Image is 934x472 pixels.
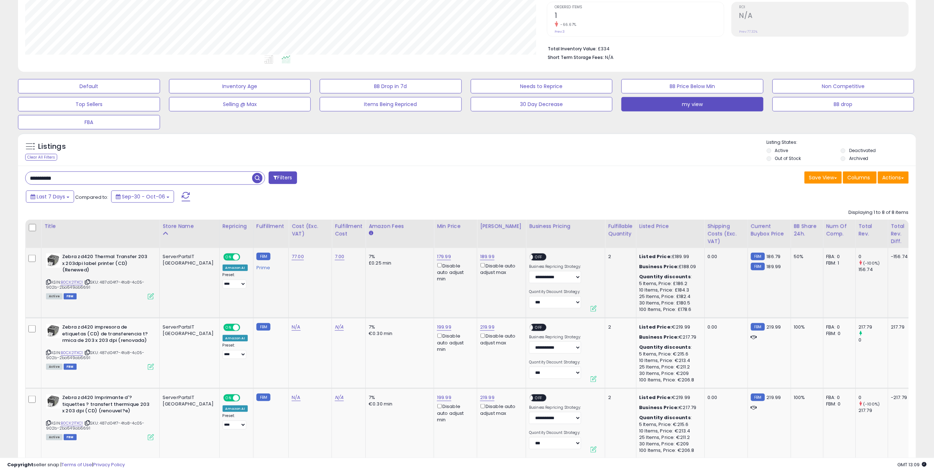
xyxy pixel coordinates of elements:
[864,401,880,407] small: (-100%)
[320,97,462,111] button: Items Being Repriced
[859,337,888,343] div: 0
[369,324,428,330] div: 7%
[898,461,927,468] span: 2025-10-14 13:09 GMT
[44,223,156,230] div: Title
[639,447,699,454] div: 100 Items, Price: €206.8
[608,394,630,401] div: 2
[558,22,577,27] small: -66.67%
[18,115,160,129] button: FBA
[639,334,679,340] b: Business Price:
[767,324,781,330] span: 219.99
[794,324,818,330] div: 100%
[859,253,888,260] div: 0
[335,253,345,260] a: 7.00
[849,155,869,161] label: Archived
[708,324,742,330] div: 0.00
[256,262,283,271] div: Prime
[64,434,77,440] span: FBM
[480,262,520,276] div: Disable auto adjust max
[639,428,699,434] div: 10 Items, Price: €213.4
[859,223,885,238] div: Total Rev.
[37,193,65,200] span: Last 7 Days
[639,306,699,313] div: 100 Items, Price: £178.6
[292,253,304,260] a: 77.00
[64,293,77,299] span: FBM
[335,223,363,238] div: Fulfillment Cost
[639,364,699,370] div: 25 Items, Price: €211.2
[639,253,672,260] b: Listed Price:
[639,404,679,411] b: Business Price:
[555,12,724,21] h2: 1
[320,79,462,93] button: BB Drop in 7d
[256,223,286,230] div: Fulfillment
[639,334,699,340] div: €217.79
[7,461,33,468] strong: Copyright
[369,260,428,266] div: £0.25 min
[369,253,428,260] div: 7%
[891,394,908,401] div: -217.79
[639,344,691,350] b: Quantity discounts
[529,223,602,230] div: Business Pricing
[46,253,60,268] img: 419Q7X4JawL._SL40_.jpg
[163,253,214,266] div: ServerPartsIT [GEOGRAPHIC_DATA]
[93,461,125,468] a: Privacy Policy
[639,264,699,270] div: £188.09
[608,324,630,330] div: 2
[639,287,699,293] div: 10 Items, Price: £184.3
[239,325,250,331] span: OFF
[767,394,781,401] span: 219.99
[75,194,108,201] span: Compared to:
[751,223,788,238] div: Current Buybox Price
[826,401,850,407] div: FBM: 0
[843,171,877,184] button: Columns
[46,394,154,440] div: ASIN:
[169,97,311,111] button: Selling @ Max
[62,324,150,346] b: Zebra zd420 impresora de etiquetas (CD) de transferencia t?rmica de 203 x 203 dpi (renovada)
[849,147,876,153] label: Deactivated
[708,253,742,260] div: 0.00
[437,253,451,260] a: 179.99
[480,324,495,331] a: 219.99
[891,324,908,330] div: 217.79
[437,403,471,423] div: Disable auto adjust min
[639,293,699,300] div: 25 Items, Price: £182.4
[639,324,672,330] b: Listed Price:
[46,279,144,290] span: | SKU: 487d04f7-4fa8-4c05-902b-2ba649ab6691
[369,330,428,337] div: €0.30 min
[292,223,329,238] div: Cost (Exc. VAT)
[826,394,850,401] div: FBA: 0
[639,357,699,364] div: 10 Items, Price: €213.4
[111,191,174,203] button: Sep-30 - Oct-06
[751,394,765,401] small: FBM
[239,395,250,401] span: OFF
[859,324,888,330] div: 217.79
[224,325,233,331] span: ON
[46,364,63,370] span: All listings currently available for purchase on Amazon
[480,332,520,346] div: Disable auto adjust max
[46,253,154,299] div: ASIN:
[639,421,699,428] div: 5 Items, Price: €215.6
[61,461,92,468] a: Terms of Use
[369,401,428,407] div: €0.30 min
[7,462,125,468] div: seller snap | |
[794,253,818,260] div: 50%
[739,29,758,34] small: Prev: 77.32%
[46,324,154,369] div: ASIN:
[223,265,248,271] div: Amazon AI
[548,46,597,52] b: Total Inventory Value:
[739,5,908,9] span: ROI
[751,253,765,260] small: FBM
[38,142,66,152] h5: Listings
[639,253,699,260] div: £189.99
[739,12,908,21] h2: N/A
[163,324,214,337] div: ServerPartsIT [GEOGRAPHIC_DATA]
[775,155,801,161] label: Out of Stock
[864,260,880,266] small: (-100%)
[437,223,474,230] div: Min Price
[533,254,545,260] span: OFF
[826,253,850,260] div: FBA: 0
[223,405,248,412] div: Amazon AI
[480,394,495,401] a: 219.99
[46,324,60,338] img: 419Q7X4JawL._SL40_.jpg
[292,394,300,401] a: N/A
